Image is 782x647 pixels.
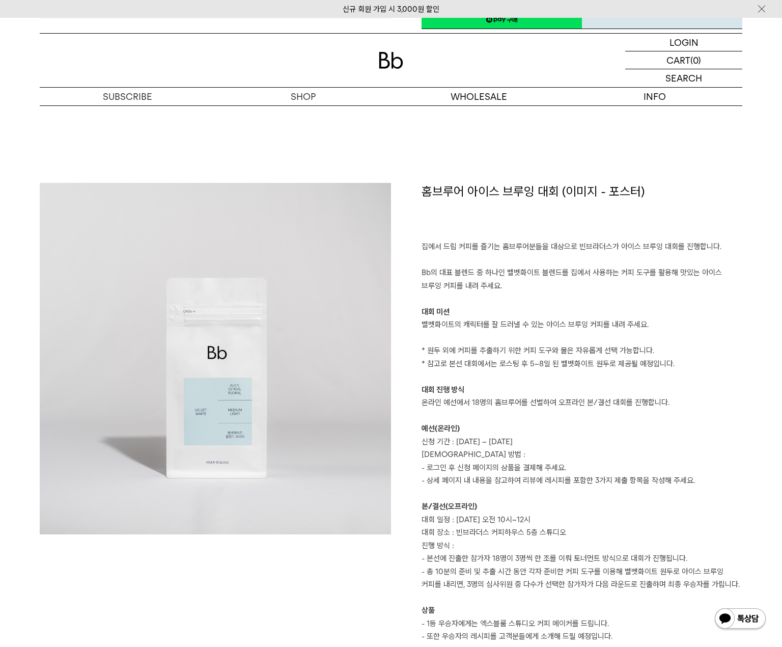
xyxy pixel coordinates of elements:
[40,88,215,105] a: SUBSCRIBE
[422,474,742,488] p: - 상세 페이지 내 내용을 참고하여 리뷰에 레시피를 포함한 3가지 제출 항목을 작성해 주세요.
[422,552,742,565] p: - 본선에 진출한 참가자 18명이 3명씩 한 조를 이뤄 토너먼트 방식으로 대회가 진행됩니다.
[422,436,742,449] p: 신청 기간 : [DATE] ~ [DATE]
[343,5,439,14] a: 신규 회원 가입 시 3,000원 할인
[422,514,742,527] p: 대회 일정 : [DATE] 오전 10시~12시
[422,307,450,316] b: 대회 미션
[669,34,699,51] p: LOGIN
[422,526,742,540] p: 대회 장소 : 빈브라더스 커피하우스 5층 스튜디오
[422,606,435,615] b: 상품
[422,385,464,394] b: 대회 진행 방식
[422,462,742,475] p: - 로그인 후 신청 페이지의 상품을 결제해 주세요.
[625,34,742,51] a: LOGIN
[714,607,767,632] img: 카카오톡 채널 1:1 채팅 버튼
[625,51,742,69] a: CART (0)
[40,183,391,534] img: 40677b1f57ba3577d6aed54f9346be37_112337.jpg
[422,266,742,292] p: Bb의 대표 블렌드 중 하나인 벨벳화이트 블렌드를 집에서 사용하는 커피 도구를 활용해 맛있는 아이스 브루잉 커피를 내려 주세요.
[422,617,742,631] p: - 1등 우승자에게는 엑스블룸 스튜디오 커피 메이커를 드립니다.
[422,540,742,553] p: 진행 방식 :
[215,88,391,105] a: SHOP
[422,183,742,241] h1: 홈브루어 아이스 브루잉 대회 (이미지 - 포스터)
[422,358,742,371] p: * 참고로 본선 대회에서는 로스팅 후 5~8일 된 벨벳화이트 원두로 제공될 예정입니다.
[690,51,701,69] p: (0)
[422,424,460,433] b: 예선(온라인)
[422,318,742,332] p: 벨벳화이트의 캐릭터를 잘 드러낼 수 있는 아이스 브루잉 커피를 내려 주세요.
[422,396,742,410] p: 온라인 예선에서 18명의 홈브루어를 선별하여 오프라인 본/결선 대회를 진행합니다.
[422,502,477,511] b: 본/결선(오프라인)
[666,51,690,69] p: CART
[379,52,403,69] img: 로고
[567,88,742,105] p: INFO
[665,69,702,87] p: SEARCH
[422,240,742,254] p: 집에서 드립 커피를 즐기는 홈브루어분들을 대상으로 빈브라더스가 아이스 브루잉 대회를 진행합니다.
[391,88,567,105] p: WHOLESALE
[422,630,742,643] p: - 또한 우승자의 레시피를 고객분들에게 소개해 드릴 예정입니다.
[422,565,742,591] p: - 총 10분의 준비 및 추출 시간 동안 각자 준비한 커피 도구를 이용해 벨벳화이트 원두로 아이스 브루잉 커피를 내리면, 3명의 심사위원 중 다수가 선택한 참가자가 다음 라운...
[422,344,742,358] p: * 원두 외에 커피를 추출하기 위한 커피 도구와 물은 자유롭게 선택 가능합니다.
[422,448,742,462] p: [DEMOGRAPHIC_DATA] 방법 :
